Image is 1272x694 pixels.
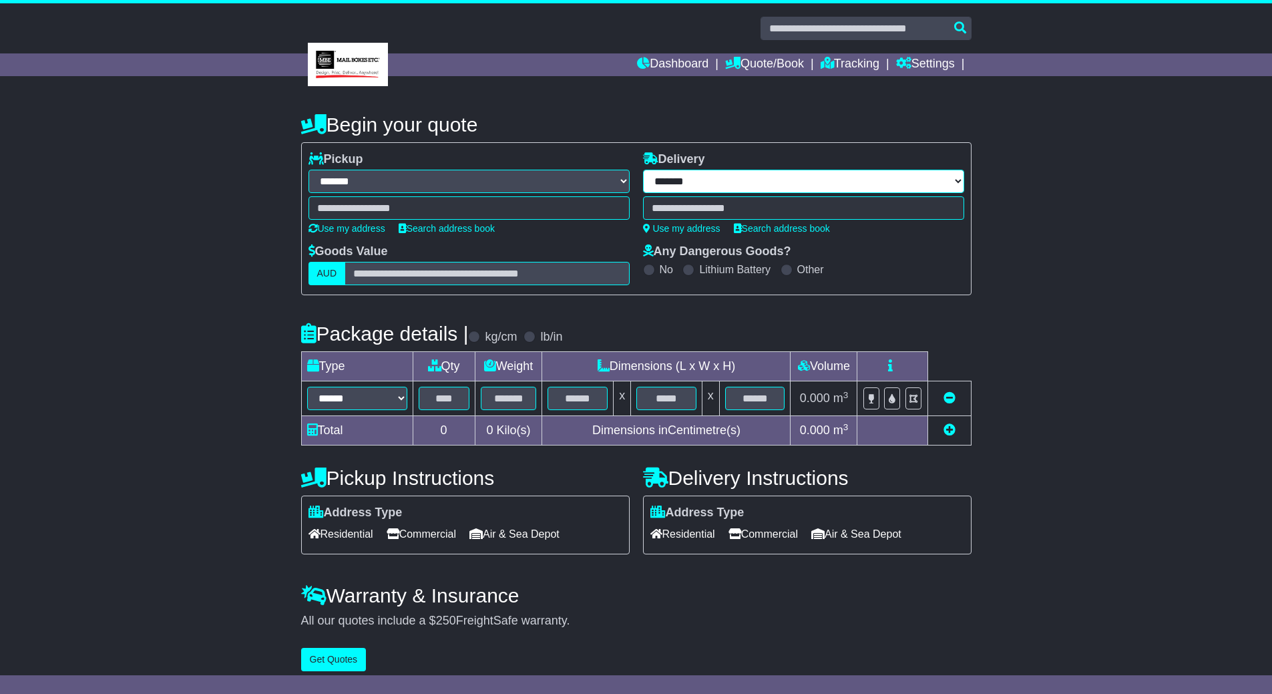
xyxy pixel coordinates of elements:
td: Dimensions in Centimetre(s) [542,416,791,446]
sup: 3 [843,422,849,432]
h4: Pickup Instructions [301,467,630,489]
label: lb/in [540,330,562,345]
a: Settings [896,53,955,76]
label: AUD [308,262,346,285]
h4: Package details | [301,323,469,345]
span: m [833,423,849,437]
td: Volume [791,352,857,381]
a: Search address book [399,223,495,234]
label: kg/cm [485,330,517,345]
a: Dashboard [637,53,708,76]
td: 0 [413,416,475,446]
div: All our quotes include a $ FreightSafe warranty. [301,614,972,629]
a: Use my address [308,223,385,234]
td: Qty [413,352,475,381]
label: No [660,263,673,276]
label: Address Type [650,506,745,520]
a: Remove this item [943,391,956,405]
span: Air & Sea Depot [811,524,901,544]
td: Total [301,416,413,446]
sup: 3 [843,390,849,400]
span: 250 [436,614,456,627]
span: 0.000 [800,423,830,437]
h4: Warranty & Insurance [301,584,972,606]
label: Goods Value [308,244,388,259]
span: Commercial [728,524,798,544]
h4: Begin your quote [301,114,972,136]
label: Pickup [308,152,363,167]
td: Kilo(s) [475,416,542,446]
label: Any Dangerous Goods? [643,244,791,259]
a: Quote/Book [725,53,804,76]
span: Commercial [387,524,456,544]
a: Use my address [643,223,720,234]
span: m [833,391,849,405]
a: Search address book [734,223,830,234]
a: Add new item [943,423,956,437]
button: Get Quotes [301,648,367,671]
label: Address Type [308,506,403,520]
span: Residential [650,524,715,544]
label: Lithium Battery [699,263,771,276]
td: x [614,381,631,416]
img: MBE Brisbane CBD [308,43,388,86]
label: Other [797,263,824,276]
td: Dimensions (L x W x H) [542,352,791,381]
label: Delivery [643,152,705,167]
span: 0.000 [800,391,830,405]
td: x [702,381,719,416]
span: Residential [308,524,373,544]
span: 0 [486,423,493,437]
td: Weight [475,352,542,381]
h4: Delivery Instructions [643,467,972,489]
span: Air & Sea Depot [469,524,560,544]
a: Tracking [821,53,879,76]
td: Type [301,352,413,381]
